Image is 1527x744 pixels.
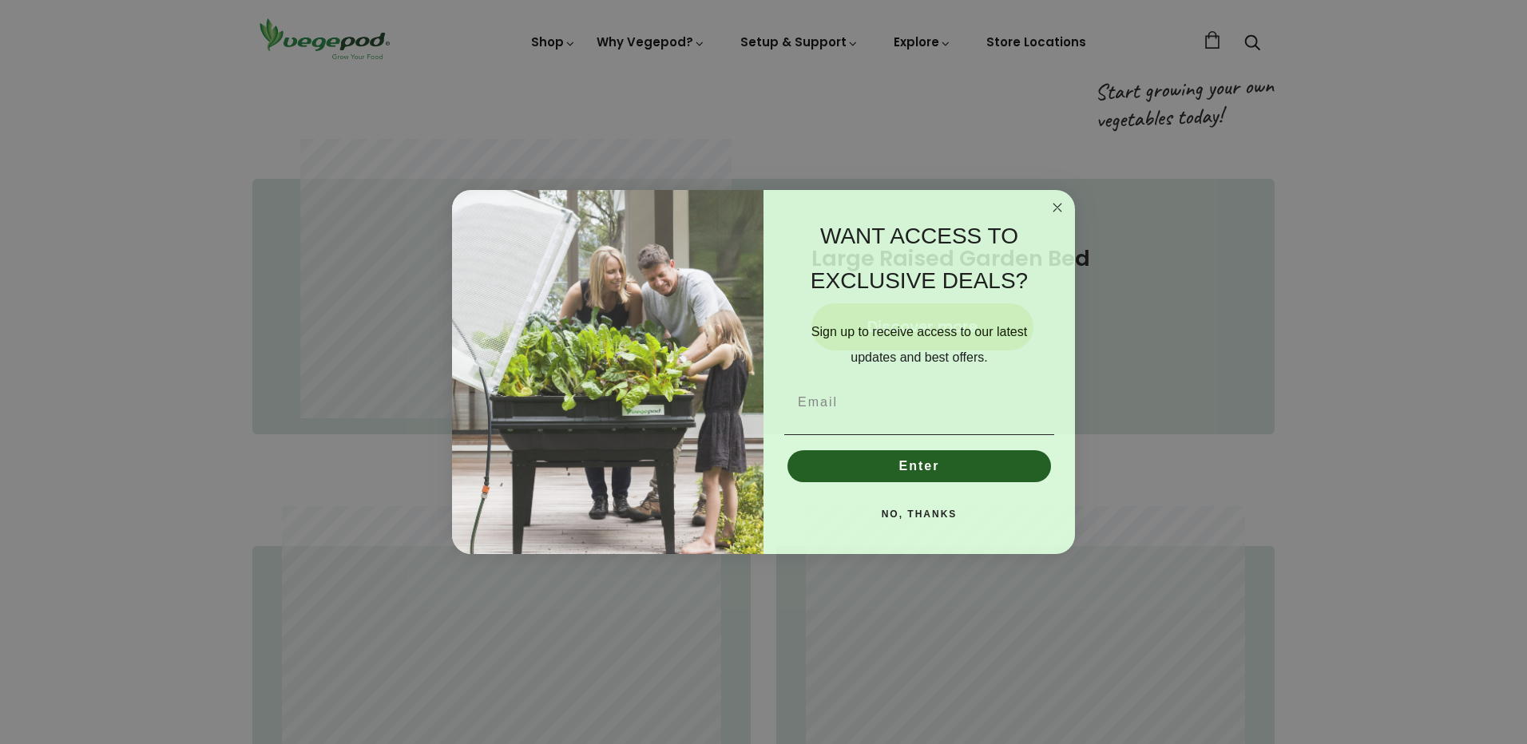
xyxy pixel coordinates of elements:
input: Email [784,386,1054,418]
span: WANT ACCESS TO EXCLUSIVE DEALS? [811,224,1028,293]
button: NO, THANKS [784,498,1054,530]
span: Sign up to receive access to our latest updates and best offers. [811,325,1027,364]
img: e9d03583-1bb1-490f-ad29-36751b3212ff.jpeg [452,190,763,555]
button: Close dialog [1048,198,1067,217]
button: Enter [787,450,1051,482]
img: underline [784,434,1054,435]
